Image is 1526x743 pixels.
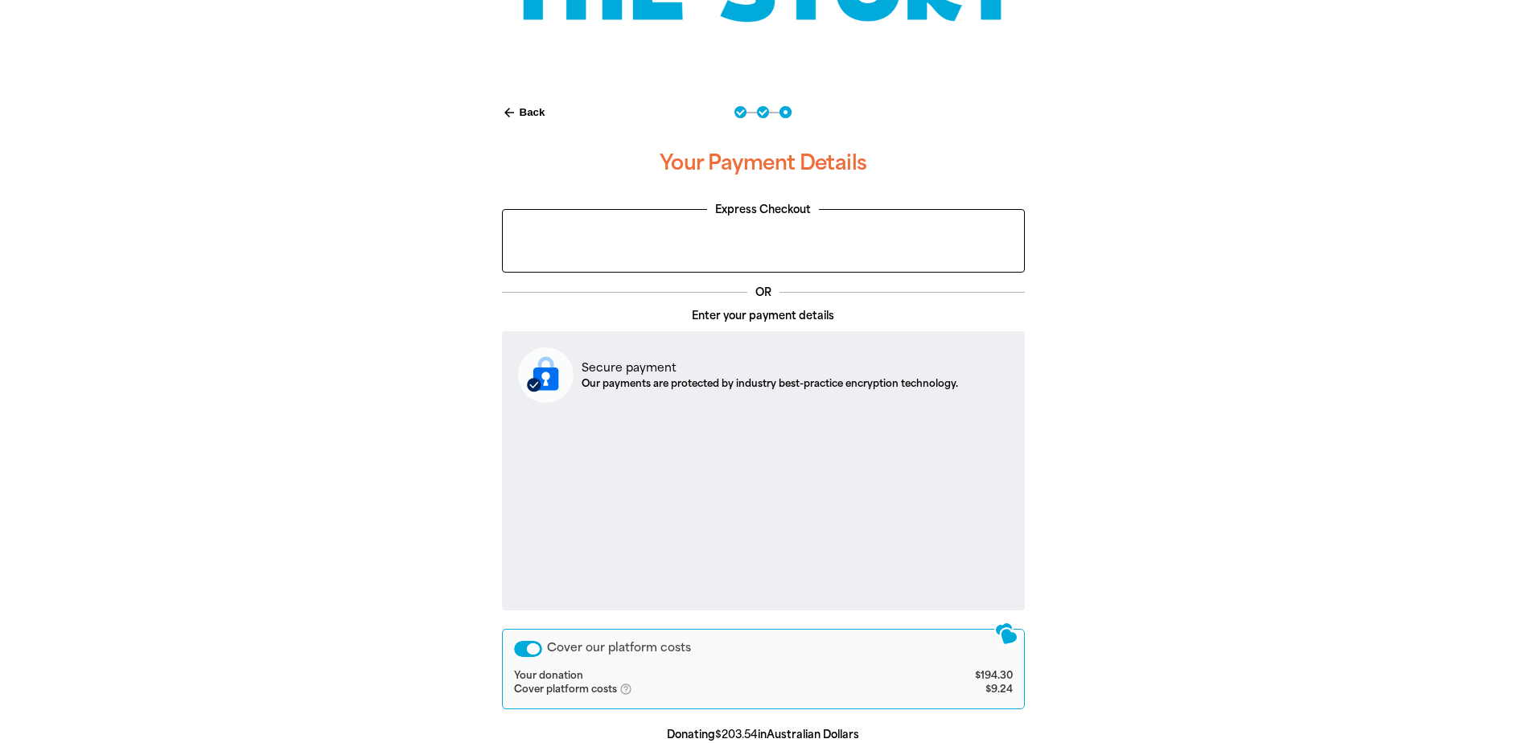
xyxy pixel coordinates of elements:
[893,670,1013,683] td: $194.30
[893,683,1013,697] td: $9.24
[496,99,552,126] button: Back
[582,376,958,391] p: Our payments are protected by industry best-practice encryption technology.
[502,308,1025,324] p: Enter your payment details
[757,106,769,118] button: Navigate to step 2 of 3 to enter your details
[515,416,1012,597] iframe: Secure payment input frame
[715,729,758,741] b: $203.54
[779,106,792,118] button: Navigate to step 3 of 3 to enter your payment details
[619,683,645,696] i: help_outlined
[511,218,1016,262] iframe: PayPal-paypal
[707,202,819,218] legend: Express Checkout
[514,670,893,683] td: Your donation
[514,641,542,657] button: Cover our platform costs
[747,285,779,301] p: OR
[514,683,893,697] td: Cover platform costs
[502,138,1025,189] h3: Your Payment Details
[734,106,747,118] button: Navigate to step 1 of 3 to enter your donation amount
[502,105,516,120] i: arrow_back
[502,727,1025,743] p: Donating in Australian Dollars
[582,359,958,376] p: Secure payment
